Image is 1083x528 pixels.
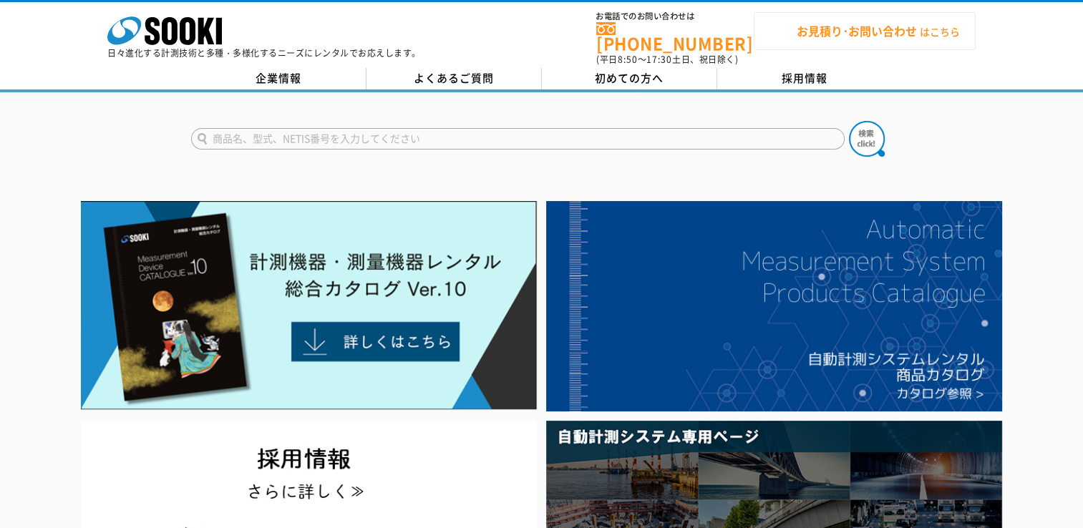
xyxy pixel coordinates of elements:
[366,68,542,89] a: よくあるご質問
[596,12,754,21] span: お電話でのお問い合わせは
[717,68,893,89] a: 採用情報
[618,53,638,66] span: 8:50
[81,201,537,410] img: Catalog Ver10
[596,22,754,52] a: [PHONE_NUMBER]
[191,68,366,89] a: 企業情報
[646,53,672,66] span: 17:30
[596,53,738,66] span: (平日 ～ 土日、祝日除く)
[797,22,917,39] strong: お見積り･お問い合わせ
[191,128,845,150] input: 商品名、型式、NETIS番号を入力してください
[595,70,664,86] span: 初めての方へ
[754,12,976,50] a: お見積り･お問い合わせはこちら
[542,68,717,89] a: 初めての方へ
[849,121,885,157] img: btn_search.png
[768,21,960,42] span: はこちら
[546,201,1002,411] img: 自動計測システムカタログ
[107,49,421,57] p: 日々進化する計測技術と多種・多様化するニーズにレンタルでお応えします。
